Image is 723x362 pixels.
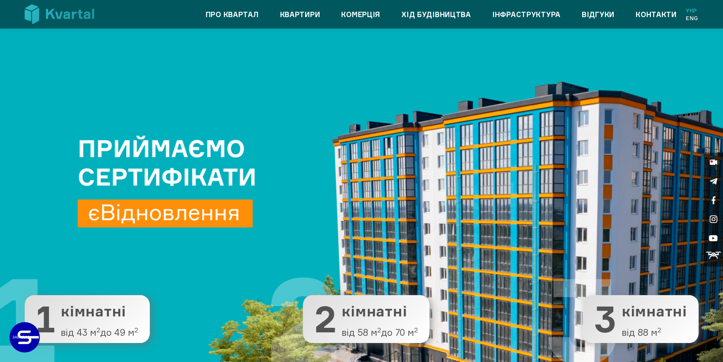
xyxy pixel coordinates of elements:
span: кімнатні [622,304,687,319]
a: Контакти [636,8,677,21]
span: від 58 м до 70 м [342,327,418,337]
span: 3 [594,301,616,337]
a: ЗАБУДОВНИК [9,322,40,353]
span: кімнатні [342,304,418,319]
span: 2 [314,301,336,337]
button: 3 3 кімнатні від 88 м2 [583,295,698,343]
a: Відгуки [582,8,614,21]
sup: 2 [96,326,100,334]
sup: 2 [414,326,418,334]
a: Хід будівництва [402,8,471,21]
a: Комерція [341,8,380,21]
sup: 2 [134,326,138,334]
a: Про квартал [206,8,259,21]
span: 1 [36,301,55,337]
a: Квартири [280,8,320,21]
img: Kvartal [25,5,94,24]
sup: 2 [657,326,661,334]
sup: 2 [377,326,381,334]
text: ЗАБУДОВНИК [13,335,38,339]
span: від 43 м до 49 м [61,327,138,337]
button: 1 1 кімнатні від 43 м2до 49 м2 [25,295,150,343]
span: кімнатні [61,304,138,319]
span: від 88 м [622,327,687,337]
a: Укр [686,7,698,14]
button: 2 2 кімнатні від 58 м2до 70 м2 [303,295,429,343]
a: Інфраструктура [492,8,561,21]
a: Eng [686,14,698,22]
